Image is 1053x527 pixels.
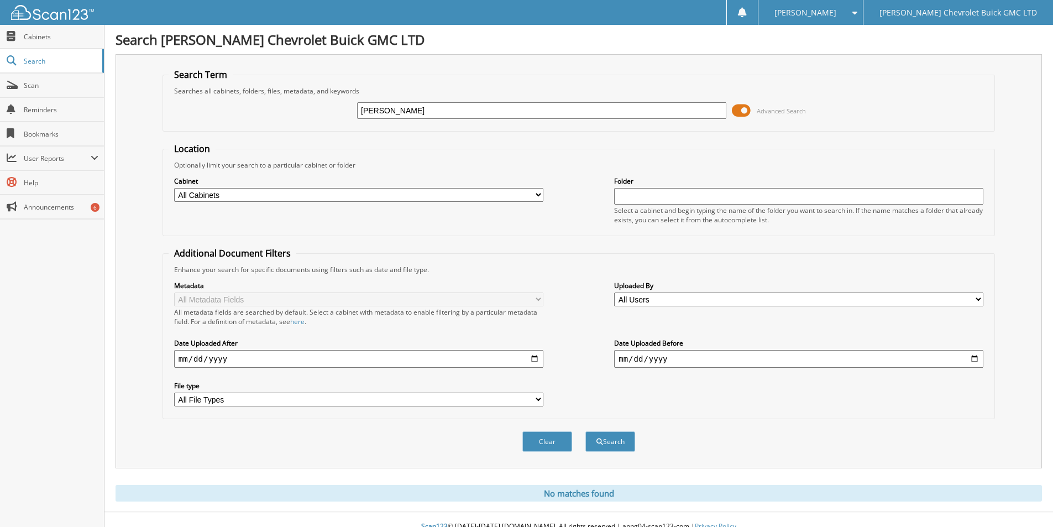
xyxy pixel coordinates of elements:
label: Date Uploaded After [174,338,543,348]
button: Search [585,431,635,452]
legend: Search Term [169,69,233,81]
div: Optionally limit your search to a particular cabinet or folder [169,160,989,170]
div: All metadata fields are searched by default. Select a cabinet with metadata to enable filtering b... [174,307,543,326]
span: [PERSON_NAME] Chevrolet Buick GMC LTD [879,9,1037,16]
span: Scan [24,81,98,90]
span: User Reports [24,154,91,163]
span: [PERSON_NAME] [774,9,836,16]
label: Date Uploaded Before [614,338,983,348]
label: Cabinet [174,176,543,186]
span: Help [24,178,98,187]
div: No matches found [116,485,1042,502]
span: Reminders [24,105,98,114]
span: Advanced Search [757,107,806,115]
span: Search [24,56,97,66]
div: Searches all cabinets, folders, files, metadata, and keywords [169,86,989,96]
label: Folder [614,176,983,186]
div: 6 [91,203,99,212]
legend: Additional Document Filters [169,247,296,259]
div: Enhance your search for specific documents using filters such as date and file type. [169,265,989,274]
legend: Location [169,143,216,155]
label: File type [174,381,543,390]
span: Announcements [24,202,98,212]
h1: Search [PERSON_NAME] Chevrolet Buick GMC LTD [116,30,1042,49]
a: here [290,317,305,326]
img: scan123-logo-white.svg [11,5,94,20]
label: Metadata [174,281,543,290]
div: Select a cabinet and begin typing the name of the folder you want to search in. If the name match... [614,206,983,225]
span: Bookmarks [24,129,98,139]
input: start [174,350,543,368]
span: Cabinets [24,32,98,41]
label: Uploaded By [614,281,983,290]
button: Clear [522,431,572,452]
input: end [614,350,983,368]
